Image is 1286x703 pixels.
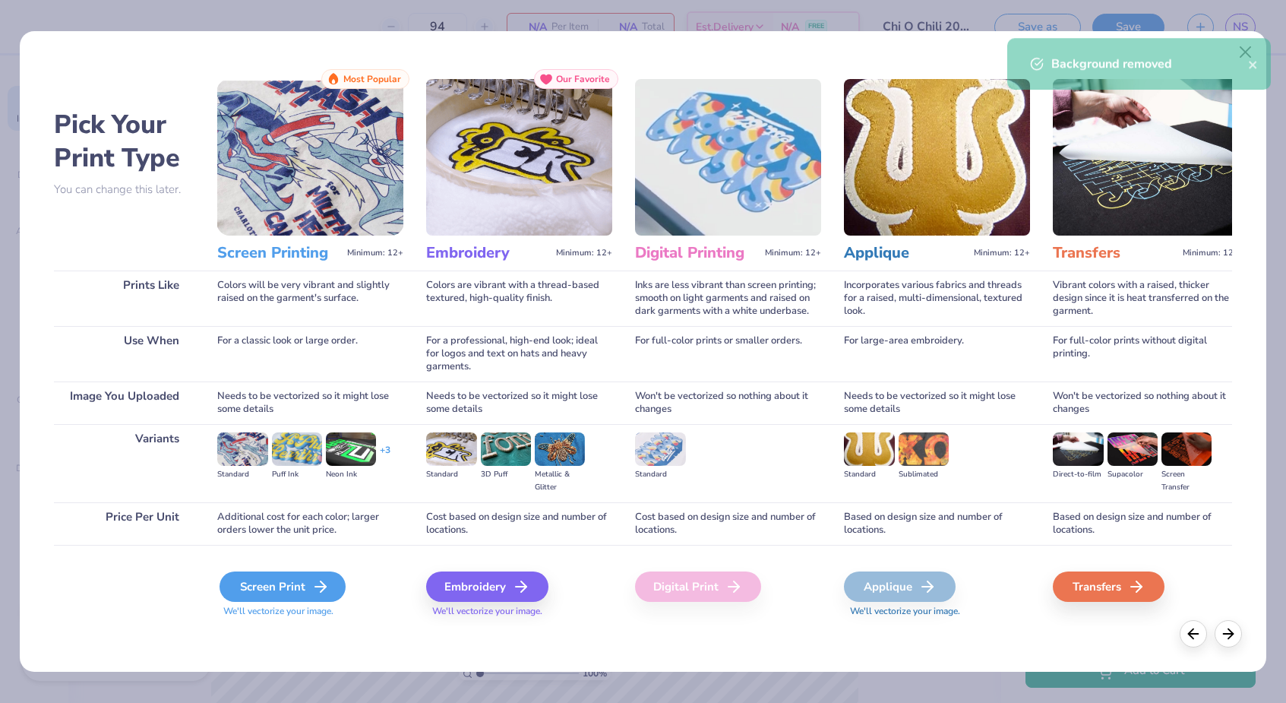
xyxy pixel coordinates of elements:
[635,382,821,424] div: Won't be vectorized so nothing about it changes
[54,326,194,382] div: Use When
[1053,79,1239,236] img: Transfers
[899,432,949,466] img: Sublimated
[326,468,376,481] div: Neon Ink
[1053,502,1239,545] div: Based on design size and number of locations.
[54,382,194,424] div: Image You Uploaded
[844,605,1030,618] span: We'll vectorize your image.
[974,248,1030,258] span: Minimum: 12+
[844,468,894,481] div: Standard
[1107,468,1158,481] div: Supacolor
[217,605,403,618] span: We'll vectorize your image.
[54,502,194,545] div: Price Per Unit
[635,502,821,545] div: Cost based on design size and number of locations.
[54,271,194,326] div: Prints Like
[54,108,194,175] h2: Pick Your Print Type
[1053,382,1239,424] div: Won't be vectorized so nothing about it changes
[426,382,612,424] div: Needs to be vectorized so it might lose some details
[426,502,612,545] div: Cost based on design size and number of locations.
[481,468,531,481] div: 3D Puff
[426,271,612,326] div: Colors are vibrant with a thread-based textured, high-quality finish.
[844,243,968,263] h3: Applique
[635,271,821,326] div: Inks are less vibrant than screen printing; smooth on light garments and raised on dark garments ...
[844,79,1030,236] img: Applique
[426,468,476,481] div: Standard
[217,271,403,326] div: Colors will be very vibrant and slightly raised on the garment's surface.
[380,444,390,470] div: + 3
[844,432,894,466] img: Standard
[1107,432,1158,466] img: Supacolor
[426,432,476,466] img: Standard
[535,468,585,494] div: Metallic & Glitter
[1053,432,1103,466] img: Direct-to-film
[426,243,550,263] h3: Embroidery
[220,572,346,602] div: Screen Print
[844,502,1030,545] div: Based on design size and number of locations.
[899,468,949,481] div: Sublimated
[217,502,403,545] div: Additional cost for each color; larger orders lower the unit price.
[217,243,341,263] h3: Screen Printing
[217,432,267,466] img: Standard
[343,74,401,84] span: Most Popular
[844,326,1030,382] div: For large-area embroidery.
[426,326,612,382] div: For a professional, high-end look; ideal for logos and text on hats and heavy garments.
[1053,243,1177,263] h3: Transfers
[635,572,761,602] div: Digital Print
[635,468,685,481] div: Standard
[535,432,585,466] img: Metallic & Glitter
[844,271,1030,326] div: Incorporates various fabrics and threads for a raised, multi-dimensional, textured look.
[844,382,1030,424] div: Needs to be vectorized so it might lose some details
[844,572,956,602] div: Applique
[54,424,194,502] div: Variants
[1053,271,1239,326] div: Vibrant colors with a raised, thicker design since it is heat transferred on the garment.
[1053,326,1239,382] div: For full-color prints without digital printing.
[54,183,194,196] p: You can change this later.
[556,248,612,258] span: Minimum: 12+
[481,432,531,466] img: 3D Puff
[272,432,322,466] img: Puff Ink
[272,468,322,481] div: Puff Ink
[1183,248,1239,258] span: Minimum: 12+
[217,79,403,236] img: Screen Printing
[1053,468,1103,481] div: Direct-to-film
[426,605,612,618] span: We'll vectorize your image.
[217,382,403,424] div: Needs to be vectorized so it might lose some details
[426,572,548,602] div: Embroidery
[217,326,403,382] div: For a classic look or large order.
[556,74,610,84] span: Our Favorite
[326,432,376,466] img: Neon Ink
[1053,572,1164,602] div: Transfers
[1161,468,1212,494] div: Screen Transfer
[217,468,267,481] div: Standard
[635,79,821,236] img: Digital Printing
[765,248,821,258] span: Minimum: 12+
[1161,432,1212,466] img: Screen Transfer
[635,432,685,466] img: Standard
[635,243,759,263] h3: Digital Printing
[347,248,403,258] span: Minimum: 12+
[635,326,821,382] div: For full-color prints or smaller orders.
[426,79,612,236] img: Embroidery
